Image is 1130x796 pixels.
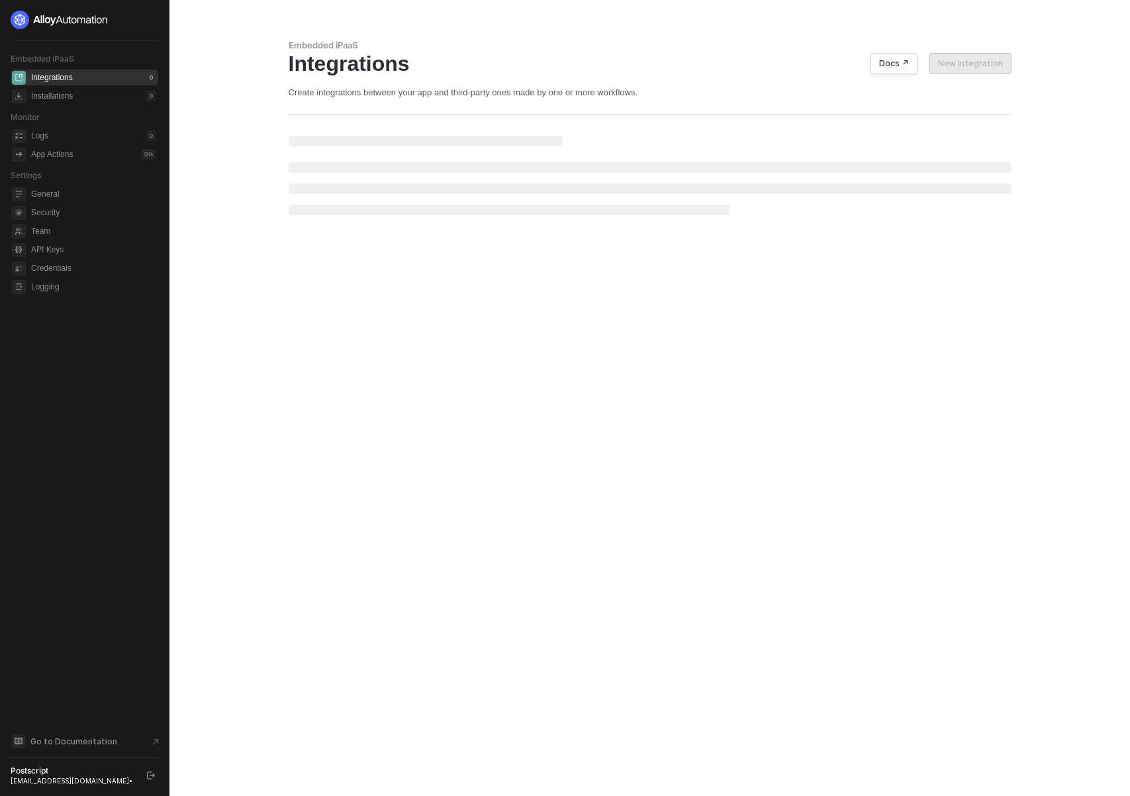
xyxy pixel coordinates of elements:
div: 0 % [142,149,156,160]
span: Security [31,205,156,221]
span: General [31,186,156,202]
span: api-key [12,243,26,257]
span: document-arrow [149,735,162,748]
div: [EMAIL_ADDRESS][DOMAIN_NAME] • [11,776,135,785]
span: security [12,206,26,220]
div: 0 [147,130,156,141]
div: Logs [31,130,48,142]
span: integrations [12,71,26,85]
span: Team [31,223,156,239]
span: Embedded iPaaS [11,54,74,64]
div: App Actions [31,149,73,160]
div: Integrations [31,72,73,83]
div: 0 [147,91,156,101]
img: logo [11,11,109,29]
span: credentials [12,262,26,275]
div: Docs ↗ [879,58,909,69]
span: Credentials [31,260,156,276]
span: API Keys [31,242,156,258]
div: Embedded iPaaS [289,40,1012,51]
div: Installations [31,91,73,102]
a: logo [11,11,158,29]
span: general [12,187,26,201]
span: Settings [11,170,41,180]
span: Logging [31,279,156,295]
span: Monitor [11,112,40,122]
span: team [12,224,26,238]
span: Go to Documentation [30,736,117,747]
button: Docs ↗ [871,53,918,74]
span: installations [12,89,26,103]
span: logout [147,771,155,779]
div: Postscript [11,766,135,776]
span: icon-logs [12,129,26,143]
span: icon-app-actions [12,148,26,162]
div: Integrations [289,51,1012,76]
div: Create integrations between your app and third-party ones made by one or more workflows. [289,87,1012,98]
span: logging [12,280,26,294]
a: Knowledge Base [11,733,159,749]
div: 0 [147,72,156,83]
span: documentation [12,734,25,748]
button: New Integration [929,53,1012,74]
